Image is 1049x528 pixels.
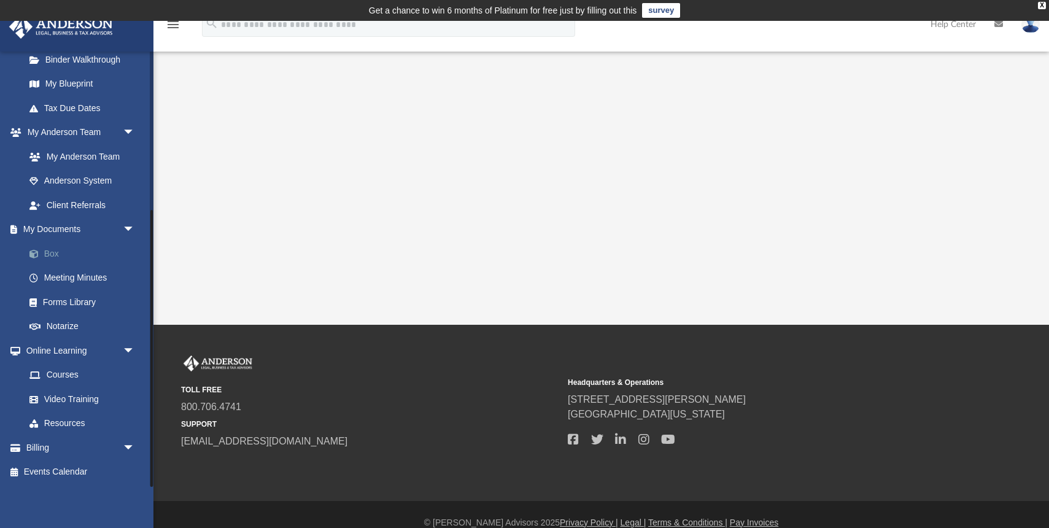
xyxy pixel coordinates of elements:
a: Meeting Minutes [17,266,153,290]
div: close [1038,2,1046,9]
a: Forms Library [17,290,147,314]
a: My Anderson Teamarrow_drop_down [9,120,147,145]
a: Tax Due Dates [17,96,153,120]
a: Client Referrals [17,193,147,217]
a: Terms & Conditions | [648,518,727,527]
a: Legal | [621,518,646,527]
small: Headquarters & Operations [568,377,946,388]
a: My Anderson Team [17,144,141,169]
span: arrow_drop_down [123,217,147,243]
a: Anderson System [17,169,147,193]
small: SUPPORT [181,419,559,430]
a: [STREET_ADDRESS][PERSON_NAME] [568,394,746,405]
a: survey [642,3,680,18]
a: Online Learningarrow_drop_down [9,338,147,363]
a: Box [17,241,153,266]
a: menu [166,23,180,32]
a: Events Calendar [9,460,153,484]
a: [GEOGRAPHIC_DATA][US_STATE] [568,409,725,419]
a: My Blueprint [17,72,147,96]
a: [EMAIL_ADDRESS][DOMAIN_NAME] [181,436,347,446]
small: TOLL FREE [181,384,559,395]
span: arrow_drop_down [123,435,147,460]
div: Get a chance to win 6 months of Platinum for free just by filling out this [369,3,637,18]
span: arrow_drop_down [123,338,147,363]
img: Anderson Advisors Platinum Portal [181,355,255,371]
span: arrow_drop_down [123,120,147,146]
i: search [205,17,219,30]
a: Pay Invoices [730,518,778,527]
a: 800.706.4741 [181,402,241,412]
a: Notarize [17,314,153,339]
a: Courses [17,363,147,387]
a: Privacy Policy | [560,518,618,527]
i: menu [166,17,180,32]
a: My Documentsarrow_drop_down [9,217,153,242]
a: Resources [17,411,147,436]
img: User Pic [1021,15,1040,33]
a: Video Training [17,387,141,411]
a: Billingarrow_drop_down [9,435,153,460]
img: Anderson Advisors Platinum Portal [6,15,117,39]
a: Binder Walkthrough [17,47,153,72]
